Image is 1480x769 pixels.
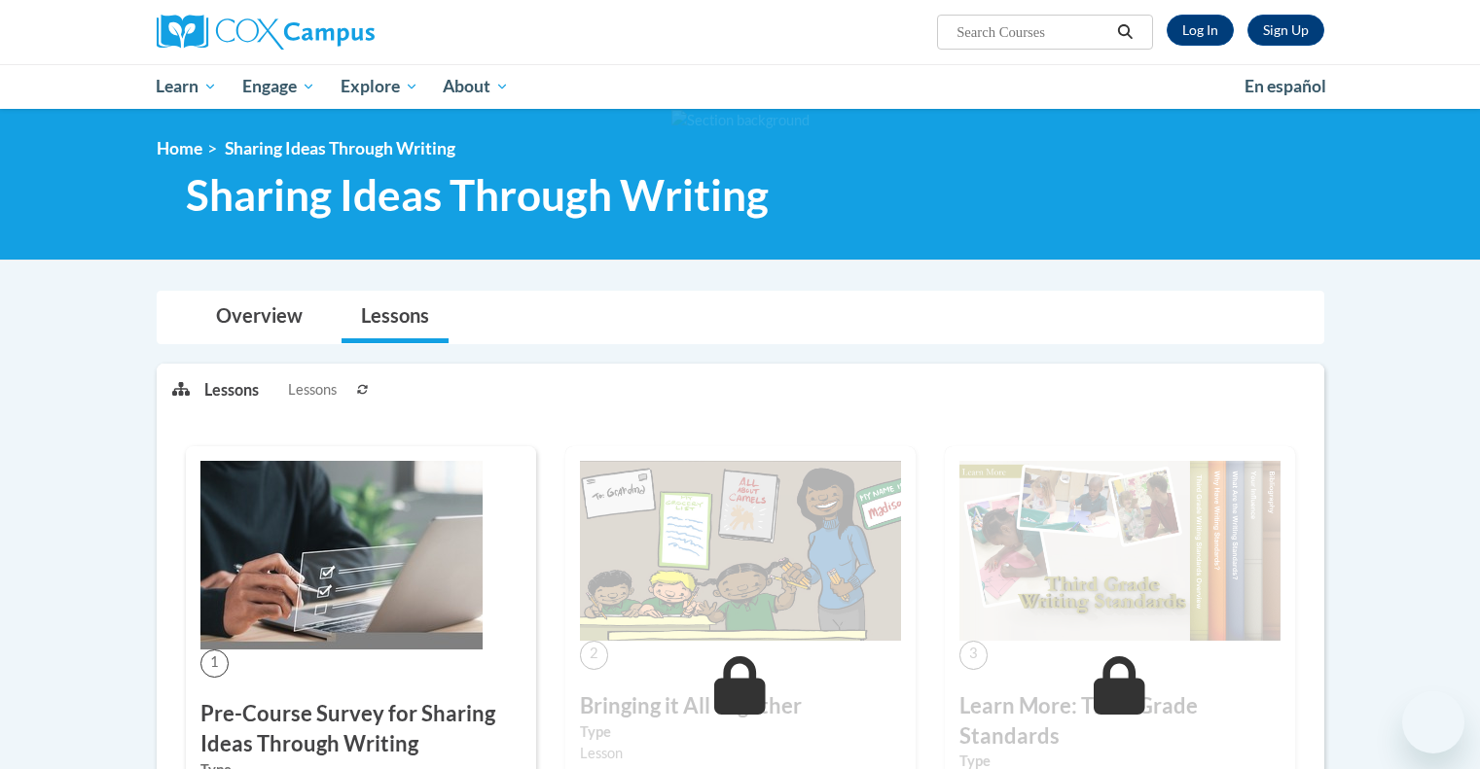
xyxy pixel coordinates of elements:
[959,691,1281,752] h3: Learn More: Third Grade Standards
[144,64,231,109] a: Learn
[157,138,202,158] a: Home
[156,75,217,98] span: Learn
[225,138,455,158] span: Sharing Ideas Through Writing
[671,110,810,131] img: Section background
[200,649,229,678] span: 1
[1402,691,1464,753] iframe: Button to launch messaging window
[200,461,483,649] img: Course Image
[157,15,526,50] a: Cox Campus
[580,461,901,642] img: Course Image
[1110,20,1139,44] button: Search
[288,379,337,401] span: Lessons
[200,699,522,759] h3: Pre-Course Survey for Sharing Ideas Through Writing
[204,379,259,401] p: Lessons
[157,15,375,50] img: Cox Campus
[955,20,1110,44] input: Search Courses
[342,292,449,343] a: Lessons
[959,641,988,669] span: 3
[443,75,509,98] span: About
[1232,66,1339,107] a: En español
[580,743,901,764] div: Lesson
[580,691,901,721] h3: Bringing it All Together
[1167,15,1234,46] a: Log In
[328,64,431,109] a: Explore
[242,75,315,98] span: Engage
[197,292,322,343] a: Overview
[186,169,769,221] span: Sharing Ideas Through Writing
[230,64,328,109] a: Engage
[580,641,608,669] span: 2
[430,64,522,109] a: About
[341,75,418,98] span: Explore
[959,461,1281,642] img: Course Image
[580,721,901,743] label: Type
[1247,15,1324,46] a: Register
[127,64,1354,109] div: Main menu
[1245,76,1326,96] span: En español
